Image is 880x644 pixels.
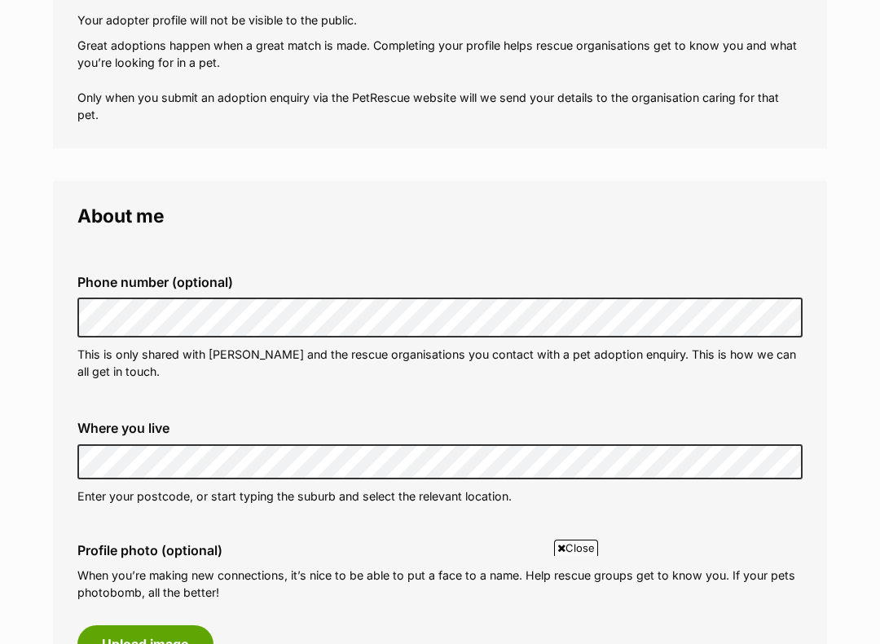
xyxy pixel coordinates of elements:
p: This is only shared with [PERSON_NAME] and the rescue organisations you contact with a pet adopti... [77,346,803,381]
label: Where you live [77,421,803,435]
p: Great adoptions happen when a great match is made. Completing your profile helps rescue organisat... [77,37,803,124]
label: Profile photo (optional) [77,543,803,558]
span: Close [554,540,598,556]
iframe: Advertisement [45,562,835,636]
label: Phone number (optional) [77,275,803,289]
p: Enter your postcode, or start typing the suburb and select the relevant location. [77,487,803,505]
legend: About me [77,205,803,227]
p: Your adopter profile will not be visible to the public. [77,11,803,29]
